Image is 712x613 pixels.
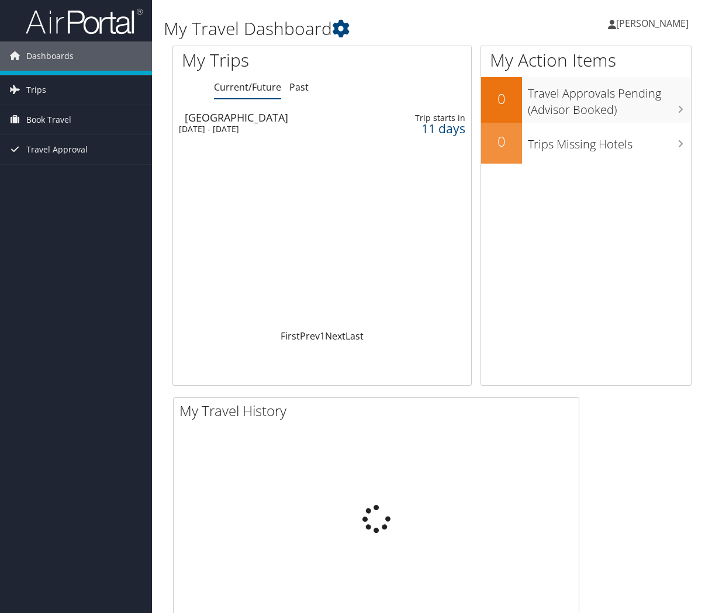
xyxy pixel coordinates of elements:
h3: Trips Missing Hotels [528,130,691,153]
h1: My Travel Dashboard [164,16,521,41]
a: Prev [300,330,320,342]
img: airportal-logo.png [26,8,143,35]
a: 0Travel Approvals Pending (Advisor Booked) [481,77,691,122]
div: [DATE] - [DATE] [179,124,360,134]
h1: My Action Items [481,48,691,72]
div: [GEOGRAPHIC_DATA] [185,112,366,123]
a: First [281,330,300,342]
span: Travel Approval [26,135,88,164]
a: 1 [320,330,325,342]
a: Last [345,330,364,342]
div: Trip starts in [400,113,465,123]
a: Next [325,330,345,342]
h2: My Travel History [179,401,579,421]
div: 11 days [400,123,465,134]
h2: 0 [481,89,522,109]
a: Current/Future [214,81,281,93]
span: Trips [26,75,46,105]
a: [PERSON_NAME] [608,6,700,41]
a: 0Trips Missing Hotels [481,123,691,164]
span: Dashboards [26,41,74,71]
h3: Travel Approvals Pending (Advisor Booked) [528,79,691,118]
h2: 0 [481,131,522,151]
a: Past [289,81,309,93]
h1: My Trips [182,48,338,72]
span: Book Travel [26,105,71,134]
span: [PERSON_NAME] [616,17,689,30]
